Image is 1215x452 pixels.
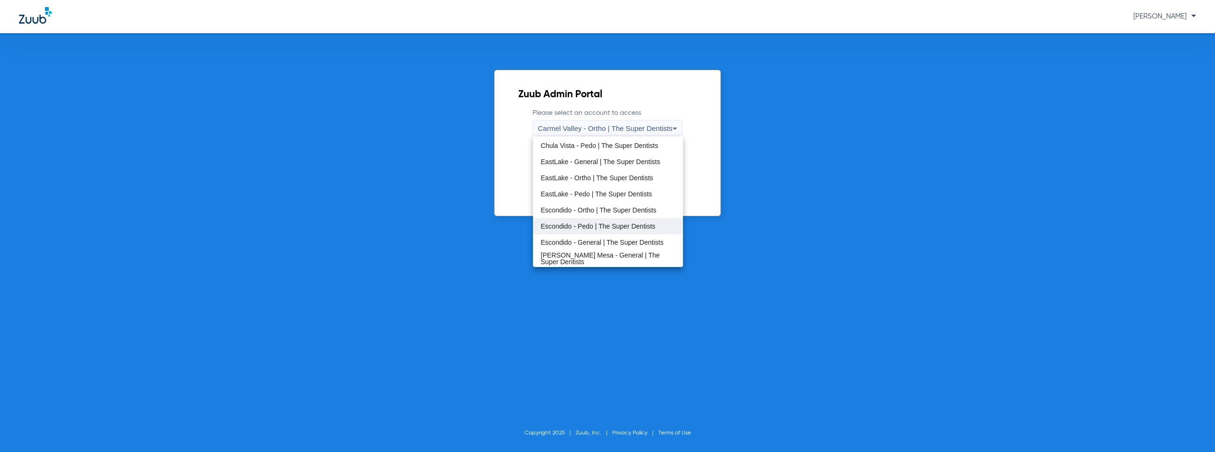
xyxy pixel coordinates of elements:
[541,252,675,265] span: [PERSON_NAME] Mesa - General | The Super Dentists
[1168,406,1215,452] iframe: Chat Widget
[541,175,653,181] span: EastLake - Ortho | The Super Dentists
[541,207,656,213] span: Escondido - Ortho | The Super Dentists
[541,142,658,149] span: Chula Vista - Pedo | The Super Dentists
[541,223,655,230] span: Escondido - Pedo | The Super Dentists
[541,191,652,197] span: EastLake - Pedo | The Super Dentists
[541,158,660,165] span: EastLake - General | The Super Dentists
[541,239,664,246] span: Escondido - General | The Super Dentists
